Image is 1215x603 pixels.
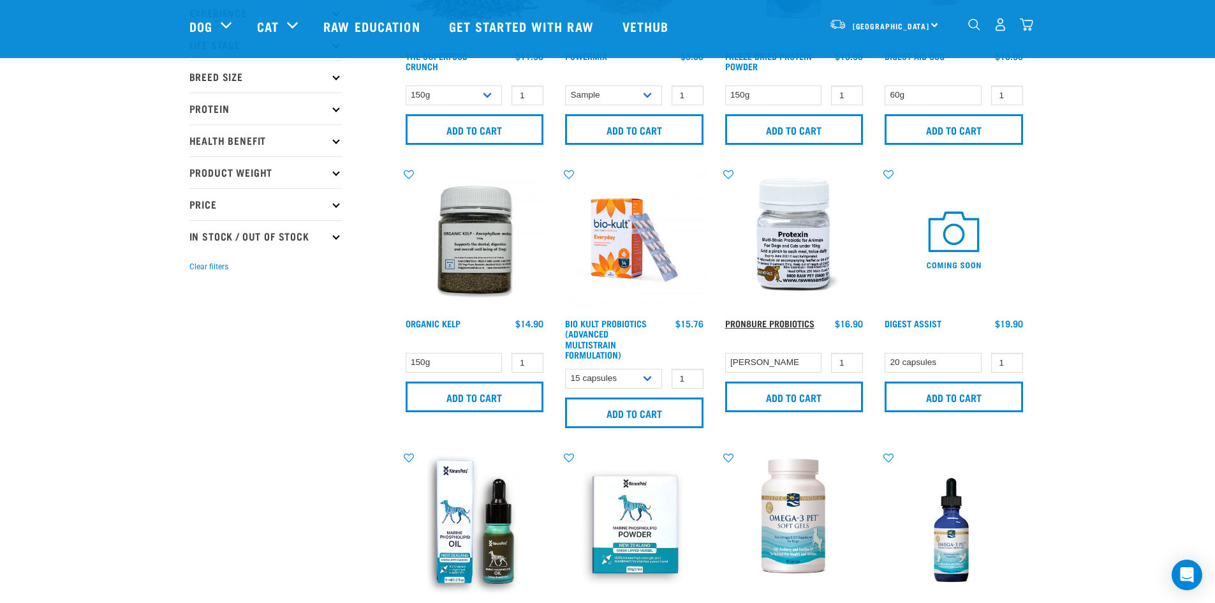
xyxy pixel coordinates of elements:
input: 1 [991,86,1023,105]
input: Add to cart [725,382,864,412]
p: In Stock / Out Of Stock [189,220,342,252]
img: 10870 [402,168,547,313]
a: Raw Education [311,1,436,52]
input: Add to cart [885,382,1023,412]
input: Add to cart [565,114,703,145]
div: $19.90 [995,318,1023,329]
div: $14.90 [515,318,543,329]
p: Protein [189,93,342,124]
p: Product Weight [189,156,342,188]
img: OI Lfront 1024x1024 [402,451,547,596]
a: Vethub [610,1,685,52]
input: Add to cart [725,114,864,145]
input: 1 [512,353,543,373]
input: 1 [672,86,703,105]
input: 1 [512,86,543,105]
input: 1 [672,369,703,389]
a: Dog [189,17,212,36]
div: $15.76 [675,318,703,329]
a: ProN8ure Probiotics [725,321,814,325]
input: Add to cart [406,382,544,412]
img: COMING SOON [881,168,1026,313]
p: Health Benefit [189,124,342,156]
img: POWDER01 65ae0065 919d 4332 9357 5d1113de9ef1 1024x1024 [562,451,707,596]
a: Digest Assist [885,321,941,325]
img: 2023 AUG RE Product1724 [562,168,707,313]
div: Open Intercom Messenger [1172,560,1202,590]
img: Bottle Of 60ml Omega3 For Pets [881,451,1026,596]
a: Get started with Raw [436,1,610,52]
a: Bio Kult Probiotics (Advanced Multistrain Formulation) [565,321,647,357]
input: Add to cart [885,114,1023,145]
div: $16.90 [835,318,863,329]
input: Add to cart [406,114,544,145]
img: user.png [994,18,1007,31]
span: [GEOGRAPHIC_DATA] [853,24,930,28]
input: 1 [831,86,863,105]
p: Breed Size [189,61,342,93]
a: Organic Kelp [406,321,460,325]
a: Cat [257,17,279,36]
img: van-moving.png [829,19,846,30]
p: Price [189,188,342,220]
img: home-icon-1@2x.png [968,19,980,31]
input: Add to cart [565,398,703,428]
button: Clear filters [189,261,228,272]
img: home-icon@2x.png [1020,18,1033,31]
img: Bottle Of Omega3 Pet With 90 Capsules For Pets [722,451,867,596]
img: Plastic Bottle Of Protexin For Dogs And Cats [722,168,867,313]
input: 1 [991,353,1023,373]
input: 1 [831,353,863,373]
